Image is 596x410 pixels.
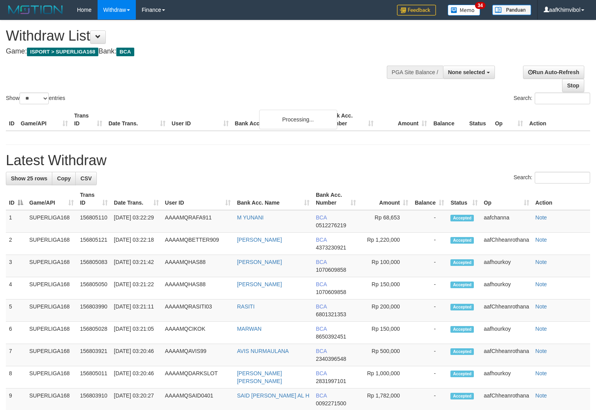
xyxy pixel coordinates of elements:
a: Show 25 rows [6,172,52,185]
a: RASITI [237,303,254,310]
td: aafhourkoy [481,366,532,389]
span: Copy 6801321353 to clipboard [316,311,346,317]
td: 156805121 [77,233,111,255]
a: CSV [75,172,97,185]
td: 156803921 [77,344,111,366]
span: BCA [316,259,327,265]
span: BCA [316,348,327,354]
span: ISPORT > SUPERLIGA168 [27,48,98,56]
td: 1 [6,210,26,233]
img: panduan.png [492,5,531,15]
td: - [411,255,447,277]
td: 5 [6,299,26,322]
td: - [411,366,447,389]
span: Show 25 rows [11,175,47,182]
td: SUPERLIGA168 [26,255,77,277]
td: - [411,277,447,299]
td: 156805110 [77,210,111,233]
td: AAAAMQDARKSLOT [162,366,234,389]
td: AAAAMQBETTER909 [162,233,234,255]
td: [DATE] 03:22:29 [111,210,162,233]
td: 156805011 [77,366,111,389]
label: Search: [514,172,590,184]
th: ID: activate to sort column descending [6,188,26,210]
td: SUPERLIGA168 [26,322,77,344]
td: SUPERLIGA168 [26,210,77,233]
td: 156805028 [77,322,111,344]
span: BCA [316,281,327,287]
td: aafChheanrothana [481,299,532,322]
a: Note [536,326,547,332]
span: Copy 4373230921 to clipboard [316,244,346,251]
span: Accepted [450,282,474,288]
button: None selected [443,66,495,79]
span: Copy 2831997101 to clipboard [316,378,346,384]
td: 7 [6,344,26,366]
td: Rp 500,000 [359,344,411,366]
th: Date Trans.: activate to sort column ascending [111,188,162,210]
td: - [411,344,447,366]
a: [PERSON_NAME] [PERSON_NAME] [237,370,282,384]
a: Run Auto-Refresh [523,66,584,79]
td: aafhourkoy [481,255,532,277]
input: Search: [535,172,590,184]
a: SAID [PERSON_NAME] AL H [237,392,309,399]
td: SUPERLIGA168 [26,366,77,389]
td: Rp 150,000 [359,277,411,299]
th: User ID: activate to sort column ascending [162,188,234,210]
td: [DATE] 03:21:42 [111,255,162,277]
th: Balance: activate to sort column ascending [411,188,447,210]
th: Trans ID [71,109,105,131]
td: 156805083 [77,255,111,277]
span: Accepted [450,259,474,266]
th: Action [526,109,590,131]
span: BCA [316,370,327,376]
img: Button%20Memo.svg [448,5,480,16]
span: BCA [316,326,327,332]
span: Copy [57,175,71,182]
th: Game/API [18,109,71,131]
th: User ID [169,109,232,131]
span: Accepted [450,393,474,399]
th: Bank Acc. Name [232,109,324,131]
td: Rp 100,000 [359,255,411,277]
a: Stop [562,79,584,92]
td: AAAAMQAVIS99 [162,344,234,366]
td: SUPERLIGA168 [26,299,77,322]
td: [DATE] 03:21:11 [111,299,162,322]
th: ID [6,109,18,131]
label: Search: [514,93,590,104]
td: 8 [6,366,26,389]
th: Bank Acc. Number: activate to sort column ascending [313,188,359,210]
th: Status: activate to sort column ascending [447,188,480,210]
td: SUPERLIGA168 [26,233,77,255]
td: Rp 200,000 [359,299,411,322]
span: 34 [475,2,486,9]
a: AVIS NURMAULANA [237,348,289,354]
div: Processing... [259,110,337,129]
span: BCA [316,214,327,221]
label: Show entries [6,93,65,104]
td: SUPERLIGA168 [26,277,77,299]
td: 156803990 [77,299,111,322]
td: 3 [6,255,26,277]
td: AAAAMQHAS88 [162,277,234,299]
td: - [411,299,447,322]
div: PGA Site Balance / [387,66,443,79]
td: - [411,233,447,255]
td: [DATE] 03:20:46 [111,366,162,389]
th: Op [492,109,526,131]
td: Rp 68,653 [359,210,411,233]
span: Accepted [450,215,474,221]
td: [DATE] 03:21:05 [111,322,162,344]
td: Rp 1,220,000 [359,233,411,255]
th: Amount [377,109,430,131]
th: Game/API: activate to sort column ascending [26,188,77,210]
th: Amount: activate to sort column ascending [359,188,411,210]
th: Bank Acc. Number [323,109,377,131]
th: Trans ID: activate to sort column ascending [77,188,111,210]
span: CSV [80,175,92,182]
td: 2 [6,233,26,255]
td: AAAAMQRASITI03 [162,299,234,322]
a: Note [536,259,547,265]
